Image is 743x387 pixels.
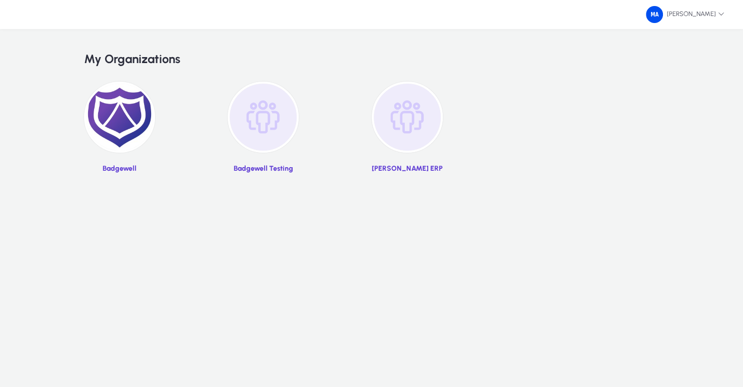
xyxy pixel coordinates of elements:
[372,82,443,180] a: [PERSON_NAME] ERP
[228,82,299,180] a: Badgewell Testing
[646,6,724,23] span: [PERSON_NAME]
[372,165,443,173] p: [PERSON_NAME] ERP
[638,6,732,24] button: [PERSON_NAME]
[228,82,299,153] img: organization-placeholder.png
[84,82,155,153] img: 2.png
[84,82,155,180] a: Badgewell
[228,165,299,173] p: Badgewell Testing
[84,165,155,173] p: Badgewell
[372,82,443,153] img: organization-placeholder.png
[84,52,659,67] h2: My Organizations
[646,6,663,23] img: 34.png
